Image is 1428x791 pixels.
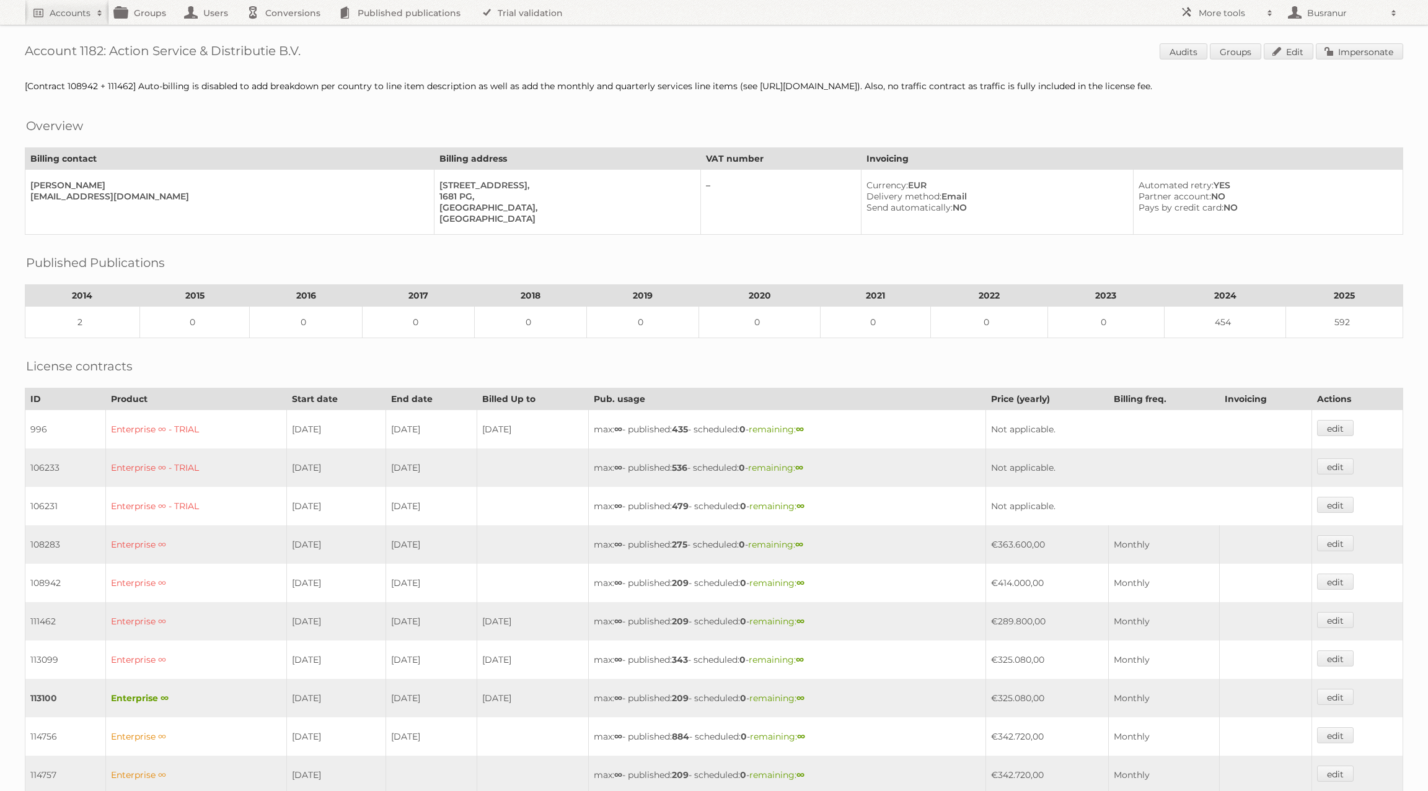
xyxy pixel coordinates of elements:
td: max: - published: - scheduled: - [589,448,986,487]
td: [DATE] [386,602,477,640]
strong: 209 [672,693,689,704]
span: Send automatically: [866,202,953,213]
td: [DATE] [477,410,588,449]
td: [DATE] [287,410,386,449]
a: edit [1317,420,1354,436]
td: 0 [250,307,362,338]
strong: 0 [739,424,746,435]
h2: Accounts [50,7,90,19]
th: 2025 [1286,285,1403,307]
strong: ∞ [614,500,622,512]
th: 2014 [25,285,140,307]
span: Partner account: [1139,191,1211,202]
td: max: - published: - scheduled: - [589,564,986,602]
td: Monthly [1109,717,1220,756]
span: Delivery method: [866,191,941,202]
td: Enterprise ∞ [105,564,287,602]
td: 108942 [25,564,106,602]
th: VAT number [701,148,861,170]
td: 454 [1165,307,1286,338]
strong: ∞ [614,616,622,627]
td: 0 [699,307,821,338]
a: Edit [1264,43,1313,59]
th: Billing contact [25,148,434,170]
td: 0 [474,307,586,338]
td: Enterprise ∞ - TRIAL [105,410,287,449]
a: edit [1317,689,1354,705]
strong: 0 [740,500,746,512]
span: remaining: [748,462,803,473]
td: 592 [1286,307,1403,338]
strong: ∞ [795,539,803,550]
td: [DATE] [287,602,386,640]
td: Not applicable. [986,448,1312,487]
td: Monthly [1109,602,1220,640]
td: 0 [930,307,1047,338]
h2: License contracts [26,357,133,375]
span: Pays by credit card: [1139,202,1223,213]
div: [GEOGRAPHIC_DATA] [439,213,690,224]
th: Billed Up to [477,388,588,410]
strong: ∞ [797,731,805,742]
strong: 0 [740,769,746,780]
span: remaining: [749,616,804,627]
td: – [701,170,861,235]
td: Not applicable. [986,410,1312,449]
div: NO [1139,202,1393,213]
strong: 0 [739,539,745,550]
td: €289.800,00 [986,602,1109,640]
strong: ∞ [796,424,804,435]
span: remaining: [750,731,805,742]
td: [DATE] [287,679,386,717]
td: [DATE] [287,717,386,756]
td: [DATE] [287,487,386,525]
strong: 536 [672,462,687,473]
td: Enterprise ∞ - TRIAL [105,448,287,487]
span: remaining: [749,769,804,780]
span: remaining: [749,577,804,588]
th: Actions [1311,388,1403,410]
td: [DATE] [287,564,386,602]
th: ID [25,388,106,410]
td: [DATE] [386,679,477,717]
h2: Busranur [1304,7,1385,19]
strong: ∞ [614,462,622,473]
h2: More tools [1199,7,1261,19]
span: Currency: [866,180,908,191]
strong: ∞ [614,731,622,742]
th: Pub. usage [589,388,986,410]
td: max: - published: - scheduled: - [589,679,986,717]
td: 113099 [25,640,106,679]
th: Billing address [434,148,701,170]
td: max: - published: - scheduled: - [589,525,986,564]
strong: ∞ [614,654,622,665]
th: 2022 [930,285,1047,307]
strong: 209 [672,769,689,780]
a: edit [1317,650,1354,666]
div: [STREET_ADDRESS], [439,180,690,191]
strong: 0 [739,462,745,473]
a: edit [1317,612,1354,628]
a: edit [1317,497,1354,513]
td: Enterprise ∞ [105,717,287,756]
th: 2016 [250,285,362,307]
strong: 0 [740,693,746,704]
td: [DATE] [477,602,588,640]
td: [DATE] [386,525,477,564]
h2: Published Publications [26,253,165,272]
th: End date [386,388,477,410]
td: Enterprise ∞ [105,640,287,679]
a: edit [1317,535,1354,551]
td: [DATE] [386,640,477,679]
td: [DATE] [287,640,386,679]
div: YES [1139,180,1393,191]
td: 106231 [25,487,106,525]
td: 114756 [25,717,106,756]
strong: ∞ [796,500,804,512]
td: 111462 [25,602,106,640]
strong: 0 [740,616,746,627]
td: max: - published: - scheduled: - [589,487,986,525]
td: [DATE] [386,717,477,756]
td: €342.720,00 [986,717,1109,756]
strong: 435 [672,424,688,435]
